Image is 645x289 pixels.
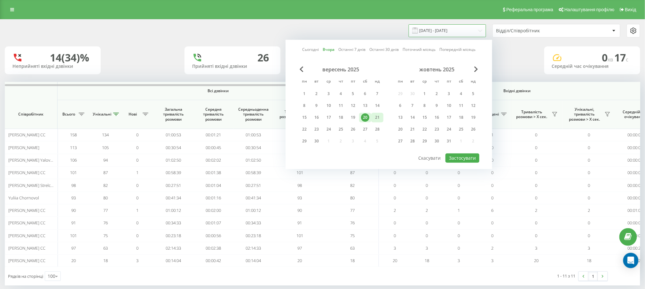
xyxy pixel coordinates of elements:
span: 2 [535,207,538,213]
div: пт 3 жовт 2025 р. [443,89,455,99]
abbr: субота [456,77,466,87]
span: 0 [137,132,139,138]
span: [PERSON_NAME] Strelchenko CC [8,182,68,188]
div: чт 4 вер 2025 р. [335,89,347,99]
div: 20 [361,113,369,122]
span: 0 [426,220,428,226]
td: 00:01:04 [193,179,233,191]
div: пн 22 вер 2025 р. [298,124,311,134]
a: Останні 7 днів [338,47,366,53]
div: 7 [373,90,381,98]
span: 101 [70,233,77,238]
span: Next Month [474,66,478,72]
span: 90 [71,207,76,213]
div: 5 [469,90,477,98]
td: 00:23:18 [153,229,193,242]
div: 21 [373,113,381,122]
div: пн 6 жовт 2025 р. [394,101,406,110]
td: 00:23:18 [233,229,273,242]
div: чт 25 вер 2025 р. [335,124,347,134]
td: 00:00:56 [193,229,233,242]
td: 00:01:38 [193,166,233,179]
span: 0 [588,182,590,188]
span: 91 [298,220,302,226]
span: [PERSON_NAME] CC [8,207,45,213]
div: 23 [433,125,441,133]
div: 21 [408,125,417,133]
abbr: середа [324,77,334,87]
div: 5 [349,90,357,98]
div: 12 [349,101,357,110]
td: 00:27:51 [233,179,273,191]
span: c [626,56,629,63]
span: Загальна тривалість розмови [158,107,189,122]
div: 27 [396,137,405,145]
abbr: вівторок [312,77,321,87]
div: вт 28 жовт 2025 р. [406,136,419,146]
div: 9 [433,101,441,110]
div: ср 1 жовт 2025 р. [419,89,431,99]
span: Співробітник [10,112,52,117]
div: пт 24 жовт 2025 р. [443,124,455,134]
span: 0 [492,195,494,201]
td: 01:00:12 [153,204,193,217]
div: нд 14 вер 2025 р. [371,101,383,110]
span: 80 [103,195,108,201]
div: Середній час очікування [552,64,633,69]
abbr: субота [360,77,370,87]
span: Всі дзвінки [76,88,360,93]
div: Відділ/Співробітник [496,28,573,34]
span: 82 [350,182,355,188]
span: Всього [61,112,77,117]
div: сб 20 вер 2025 р. [359,113,371,122]
div: чт 9 жовт 2025 р. [431,101,443,110]
span: 2 [426,207,428,213]
td: 01:00:53 [233,129,273,141]
span: 0 [458,170,460,175]
span: 0 [458,182,460,188]
span: 0 [588,132,590,138]
span: 0 [588,195,590,201]
div: пн 8 вер 2025 р. [298,101,311,110]
div: 14 [408,113,417,122]
div: сб 4 жовт 2025 р. [455,89,467,99]
div: пт 19 вер 2025 р. [347,113,359,122]
a: Попередній місяць [439,47,476,53]
span: 0 [588,170,590,175]
span: 17 [615,51,629,64]
span: 98 [298,182,302,188]
div: вт 16 вер 2025 р. [311,113,323,122]
div: 2 [433,90,441,98]
a: Останні 30 днів [369,47,399,53]
td: 00:58:39 [153,166,193,179]
span: 0 [137,157,139,163]
span: 0 [492,170,494,175]
div: 22 [300,125,309,133]
span: 0 [492,182,494,188]
span: 0 [492,220,494,226]
span: 87 [350,170,355,175]
span: Унікальні, тривалість розмови > Х сек. [566,107,603,122]
span: 0 [588,145,590,150]
span: 0 [426,182,428,188]
td: 00:02:00 [193,204,233,217]
span: 2 [394,207,396,213]
div: 13 [396,113,405,122]
div: 26 [349,125,357,133]
div: 13 [361,101,369,110]
span: 106 [70,157,77,163]
div: чт 2 жовт 2025 р. [431,89,443,99]
div: 28 [373,125,381,133]
td: 00:27:51 [153,179,193,191]
span: Вихід [625,7,636,12]
div: 30 [312,137,321,145]
span: 134 [102,132,109,138]
div: чт 23 жовт 2025 р. [431,124,443,134]
abbr: неділя [373,77,382,87]
div: 24 [445,125,453,133]
abbr: п’ятниця [348,77,358,87]
button: Застосувати [445,153,479,163]
div: чт 30 жовт 2025 р. [431,136,443,146]
div: сб 13 вер 2025 р. [359,101,371,110]
span: 1 [458,207,460,213]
